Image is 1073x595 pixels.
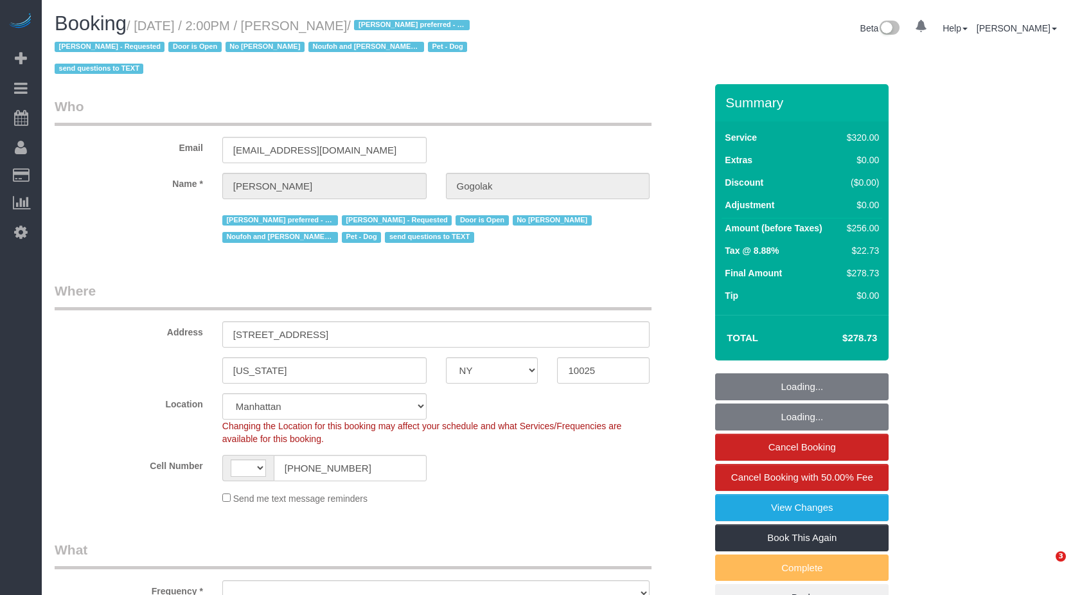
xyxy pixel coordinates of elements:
input: City [222,357,427,384]
label: Cell Number [45,455,213,472]
input: Zip Code [557,357,650,384]
div: ($0.00) [842,176,879,189]
label: Location [45,393,213,411]
iframe: Intercom live chat [1029,551,1060,582]
label: Tax @ 8.88% [725,244,779,257]
label: Name * [45,173,213,190]
span: Pet - Dog [342,232,381,242]
input: Last Name [446,173,650,199]
img: New interface [878,21,900,37]
a: Beta [860,23,900,33]
div: $0.00 [842,154,879,166]
span: [PERSON_NAME] - Requested [342,215,452,226]
span: Cancel Booking with 50.00% Fee [731,472,873,483]
span: / [55,19,474,76]
label: Address [45,321,213,339]
a: Help [943,23,968,33]
span: Booking [55,12,127,35]
span: Door is Open [456,215,508,226]
input: Email [222,137,427,163]
label: Adjustment [725,199,774,211]
img: Automaid Logo [8,13,33,31]
a: Book This Again [715,524,889,551]
label: Final Amount [725,267,782,280]
span: No [PERSON_NAME] [513,215,592,226]
label: Email [45,137,213,154]
legend: Who [55,97,652,126]
span: Changing the Location for this booking may affect your schedule and what Services/Frequencies are... [222,421,622,444]
small: / [DATE] / 2:00PM / [PERSON_NAME] [55,19,474,76]
label: Service [725,131,757,144]
input: First Name [222,173,427,199]
div: $320.00 [842,131,879,144]
a: Cancel Booking with 50.00% Fee [715,464,889,491]
legend: Where [55,281,652,310]
a: Cancel Booking [715,434,889,461]
span: 3 [1056,551,1066,562]
div: $22.73 [842,244,879,257]
label: Discount [725,176,763,189]
label: Amount (before Taxes) [725,222,822,235]
div: $0.00 [842,289,879,302]
a: [PERSON_NAME] [977,23,1057,33]
span: send questions to TEXT [55,64,143,74]
legend: What [55,540,652,569]
span: Noufoh and [PERSON_NAME] requested [222,232,338,242]
span: [PERSON_NAME] preferred - Mondays [222,215,338,226]
label: Extras [725,154,752,166]
span: Door is Open [168,42,221,52]
a: View Changes [715,494,889,521]
div: $0.00 [842,199,879,211]
span: [PERSON_NAME] - Requested [55,42,164,52]
h3: Summary [725,95,882,110]
span: Send me text message reminders [233,493,368,504]
span: [PERSON_NAME] preferred - Mondays [354,20,470,30]
label: Tip [725,289,738,302]
div: $256.00 [842,222,879,235]
span: No [PERSON_NAME] [226,42,305,52]
div: $278.73 [842,267,879,280]
span: Pet - Dog [428,42,467,52]
span: send questions to TEXT [385,232,474,242]
h4: $278.73 [804,333,877,344]
span: Noufoh and [PERSON_NAME] requested [308,42,424,52]
strong: Total [727,332,758,343]
input: Cell Number [274,455,427,481]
